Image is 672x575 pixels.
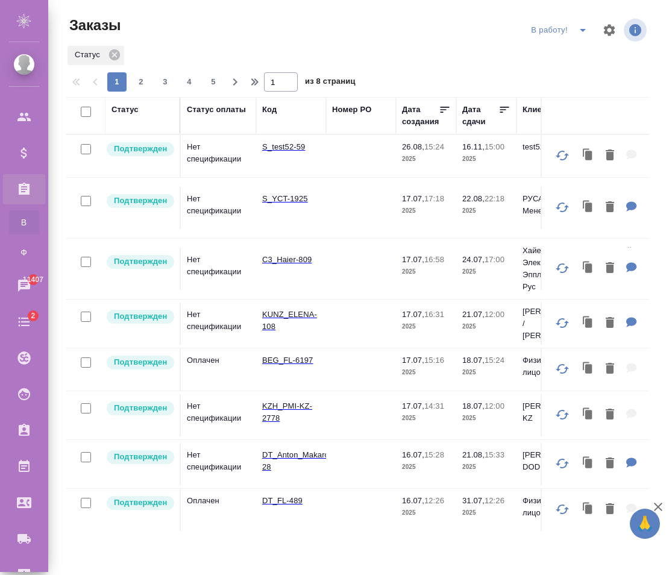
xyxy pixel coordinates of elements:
a: 11407 [3,271,45,301]
div: Статус [68,46,124,65]
span: 🙏 [635,511,655,536]
td: Нет спецификации [181,135,256,177]
p: [PERSON_NAME] DODO [523,449,580,473]
p: 16:31 [424,310,444,319]
p: 12:00 [485,401,504,410]
p: C3_Haier-809 [262,254,320,266]
p: Физическое лицо (Беговая) [523,354,580,379]
div: Код [262,104,277,116]
p: DT_Anton_Makarov_DODO-28 [262,449,320,473]
button: Для КМ: Продление лицензии + Доп расходы на проезд [620,451,643,476]
button: Удалить [600,357,620,382]
p: 17.07, [402,255,424,264]
p: 2025 [402,153,450,165]
button: Клонировать [577,451,600,476]
button: 4 [180,72,199,92]
p: BEG_FL-6197 [262,354,320,366]
p: 2025 [402,366,450,379]
p: [PERSON_NAME] / [PERSON_NAME] [523,306,580,342]
p: Подтвержден [114,497,167,509]
button: Обновить [548,254,577,283]
p: 21.08, [462,450,485,459]
p: 16:58 [424,255,444,264]
button: Удалить [600,497,620,522]
button: Удалить [600,143,620,168]
p: 16.07, [402,496,424,505]
button: Обновить [548,309,577,338]
button: Клонировать [577,497,600,522]
span: из 8 страниц [305,74,356,92]
p: Подтвержден [114,310,167,322]
td: Нет спецификации [181,303,256,345]
p: 17.07, [402,194,424,203]
p: 14:31 [424,401,444,410]
span: 5 [204,76,223,88]
button: Обновить [548,354,577,383]
button: Обновить [548,449,577,478]
button: Удалить [600,451,620,476]
span: Настроить таблицу [595,16,624,45]
p: KUNZ_ELENA-108 [262,309,320,333]
p: 12:26 [485,496,504,505]
p: Подтвержден [114,256,167,268]
p: ООО «Хайер Электрикал Эпплаенсис РУС» [592,245,650,293]
p: 12:00 [485,310,504,319]
p: 15:24 [485,356,504,365]
p: 17:00 [485,255,504,264]
button: Удалить [600,403,620,427]
span: 2 [131,76,151,88]
p: Физическое лицо (Дубаи) [523,495,580,519]
p: 2025 [462,507,510,519]
p: 2025 [462,266,510,278]
p: 2025 [462,205,510,217]
div: Выставляет КМ после уточнения всех необходимых деталей и получения согласия клиента на запуск. С ... [105,193,174,209]
button: Клонировать [577,195,600,220]
p: 18.07, [462,356,485,365]
span: Посмотреть информацию [624,19,649,42]
button: Клонировать [577,403,600,427]
p: Статус [75,49,104,61]
p: 15:33 [485,450,504,459]
p: Хайер Электрикал Эпплаенсиз Рус [523,245,580,293]
p: 2025 [402,205,450,217]
div: Статус [111,104,139,116]
p: DT_FL-489 [262,495,320,507]
p: 2025 [402,412,450,424]
p: 17.07, [402,356,424,365]
div: split button [528,20,595,40]
span: 3 [155,76,175,88]
p: 22.08, [462,194,485,203]
p: 2025 [402,461,450,473]
div: Выставляет КМ после уточнения всех необходимых деталей и получения согласия клиента на запуск. С ... [105,449,174,465]
div: Дата создания [402,104,439,128]
p: 17.07, [402,401,424,410]
div: Выставляет КМ после уточнения всех необходимых деталей и получения согласия клиента на запуск. С ... [105,495,174,511]
p: KZH_PMI-KZ-2778 [262,400,320,424]
p: Подтвержден [114,451,167,463]
p: 16.11, [462,142,485,151]
p: 15:00 [485,142,504,151]
button: Обновить [548,141,577,170]
p: 2025 [462,366,510,379]
button: Удалить [600,311,620,336]
p: [PERSON_NAME] KZ [523,400,580,424]
button: Клонировать [577,143,600,168]
td: Нет спецификации [181,248,256,290]
p: 22:18 [485,194,504,203]
div: Выставляет КМ после уточнения всех необходимых деталей и получения согласия клиента на запуск. С ... [105,141,174,157]
div: Статус оплаты [187,104,246,116]
span: Ф [15,247,33,259]
p: 17.07, [402,310,424,319]
td: Оплачен [181,489,256,531]
p: Подтвержден [114,195,167,207]
p: 17:18 [424,194,444,203]
p: 15:16 [424,356,444,365]
p: test52 [523,141,580,153]
p: 26.08, [402,142,424,151]
p: 2025 [462,412,510,424]
p: 2025 [462,153,510,165]
p: Акционерное общество «РУССКИЙ АЛЮМИНИ... [592,184,650,232]
p: РУСАЛ Глобал Менеджмент_уст [523,193,580,217]
button: Клонировать [577,256,600,281]
span: 2 [24,310,42,322]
